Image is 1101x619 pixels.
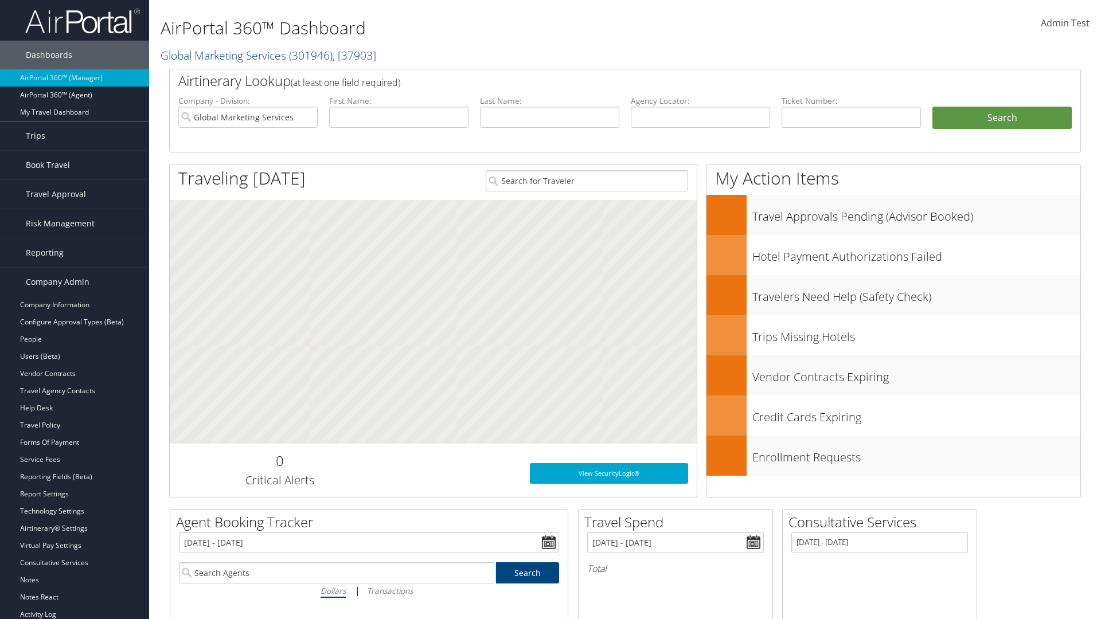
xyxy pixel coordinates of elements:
[706,195,1080,235] a: Travel Approvals Pending (Advisor Booked)
[333,48,376,63] span: , [ 37903 ]
[706,275,1080,315] a: Travelers Need Help (Safety Check)
[26,122,45,150] span: Trips
[178,472,381,488] h3: Critical Alerts
[26,268,89,296] span: Company Admin
[26,180,86,209] span: Travel Approval
[631,95,770,107] label: Agency Locator:
[587,562,764,575] h6: Total
[329,95,468,107] label: First Name:
[752,444,1080,465] h3: Enrollment Requests
[161,16,780,40] h1: AirPortal 360™ Dashboard
[788,512,977,532] h2: Consultative Services
[179,562,495,583] input: Search Agents
[706,315,1080,355] a: Trips Missing Hotels
[178,71,996,91] h2: Airtinerary Lookup
[178,451,381,471] h2: 0
[26,238,64,267] span: Reporting
[706,436,1080,476] a: Enrollment Requests
[706,235,1080,275] a: Hotel Payment Authorizations Failed
[176,512,568,532] h2: Agent Booking Tracker
[26,151,70,179] span: Book Travel
[25,7,140,34] img: airportal-logo.png
[752,243,1080,265] h3: Hotel Payment Authorizations Failed
[1041,6,1090,41] a: Admin Test
[367,585,413,596] i: Transactions
[706,166,1080,190] h1: My Action Items
[289,48,333,63] span: ( 301946 )
[1041,17,1090,29] span: Admin Test
[706,355,1080,395] a: Vendor Contracts Expiring
[496,562,560,583] a: Search
[480,95,619,107] label: Last Name:
[932,107,1072,130] button: Search
[178,166,306,190] h1: Traveling [DATE]
[530,463,688,484] a: View SecurityLogic®
[26,41,72,69] span: Dashboards
[321,585,346,596] i: Dollars
[752,403,1080,425] h3: Credit Cards Expiring
[752,363,1080,385] h3: Vendor Contracts Expiring
[161,48,376,63] a: Global Marketing Services
[752,203,1080,225] h3: Travel Approvals Pending (Advisor Booked)
[752,323,1080,345] h3: Trips Missing Hotels
[782,95,921,107] label: Ticket Number:
[752,283,1080,305] h3: Travelers Need Help (Safety Check)
[584,512,772,532] h2: Travel Spend
[26,209,95,238] span: Risk Management
[291,76,400,89] span: (at least one field required)
[706,395,1080,436] a: Credit Cards Expiring
[179,583,559,598] div: |
[178,95,318,107] label: Company - Division:
[486,170,688,191] input: Search for Traveler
